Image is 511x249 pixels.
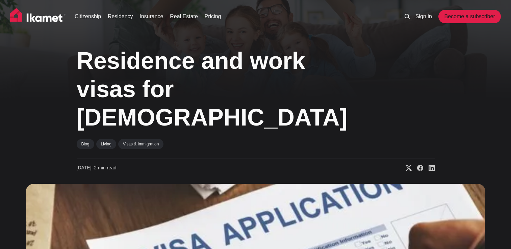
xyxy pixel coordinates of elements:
[118,139,163,149] a: Visas & Immigration
[108,12,133,21] a: Residency
[412,165,423,171] a: Share on Facebook
[139,12,163,21] a: Insurance
[400,165,412,171] a: Share on X
[77,47,367,132] h1: Residence and work visas for [DEMOGRAPHIC_DATA]
[10,8,66,25] img: Ikamet home
[75,12,101,21] a: Citizenship
[438,10,501,23] a: Become a subscriber
[77,165,117,171] time: 2 min read
[96,139,116,149] a: Living
[205,12,221,21] a: Pricing
[423,165,435,171] a: Share on Linkedin
[77,139,94,149] a: Blog
[170,12,198,21] a: Real Estate
[77,165,94,170] span: [DATE] ∙
[415,12,432,21] a: Sign in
